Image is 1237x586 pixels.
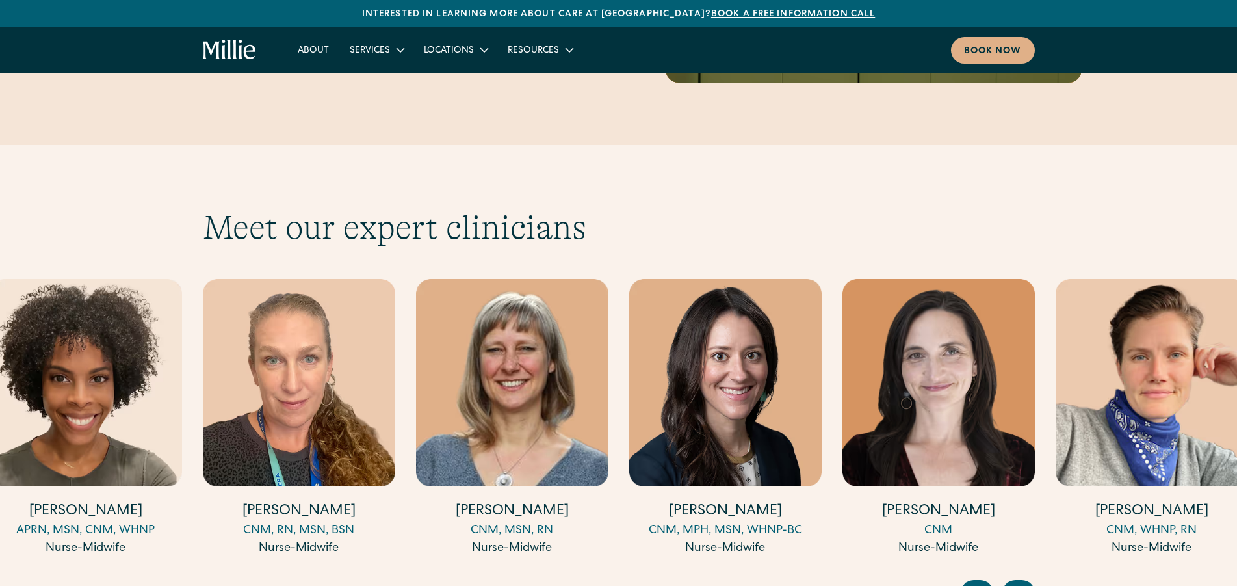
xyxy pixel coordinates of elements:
[203,522,395,540] div: CNM, RN, MSN, BSN
[629,540,822,557] div: Nurse-Midwife
[416,279,608,557] a: [PERSON_NAME]CNM, MSN, RNNurse-Midwife
[203,279,395,559] div: 5 / 18
[508,44,559,58] div: Resources
[203,540,395,557] div: Nurse-Midwife
[842,279,1035,559] div: 8 / 18
[629,279,822,559] div: 7 / 18
[842,540,1035,557] div: Nurse-Midwife
[203,207,1035,248] h2: Meet our expert clinicians
[711,10,875,19] a: Book a free information call
[339,39,413,60] div: Services
[287,39,339,60] a: About
[629,522,822,540] div: CNM, MPH, MSN, WHNP-BC
[203,40,257,60] a: home
[416,522,608,540] div: CNM, MSN, RN
[842,522,1035,540] div: CNM
[842,279,1035,557] a: [PERSON_NAME]CNMNurse-Midwife
[413,39,497,60] div: Locations
[629,279,822,557] a: [PERSON_NAME]CNM, MPH, MSN, WHNP-BCNurse-Midwife
[424,44,474,58] div: Locations
[203,279,395,557] a: [PERSON_NAME]CNM, RN, MSN, BSNNurse-Midwife
[951,37,1035,64] a: Book now
[416,540,608,557] div: Nurse-Midwife
[629,502,822,522] h4: [PERSON_NAME]
[416,279,608,559] div: 6 / 18
[350,44,390,58] div: Services
[416,502,608,522] h4: [PERSON_NAME]
[842,502,1035,522] h4: [PERSON_NAME]
[203,502,395,522] h4: [PERSON_NAME]
[964,45,1022,59] div: Book now
[497,39,582,60] div: Resources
